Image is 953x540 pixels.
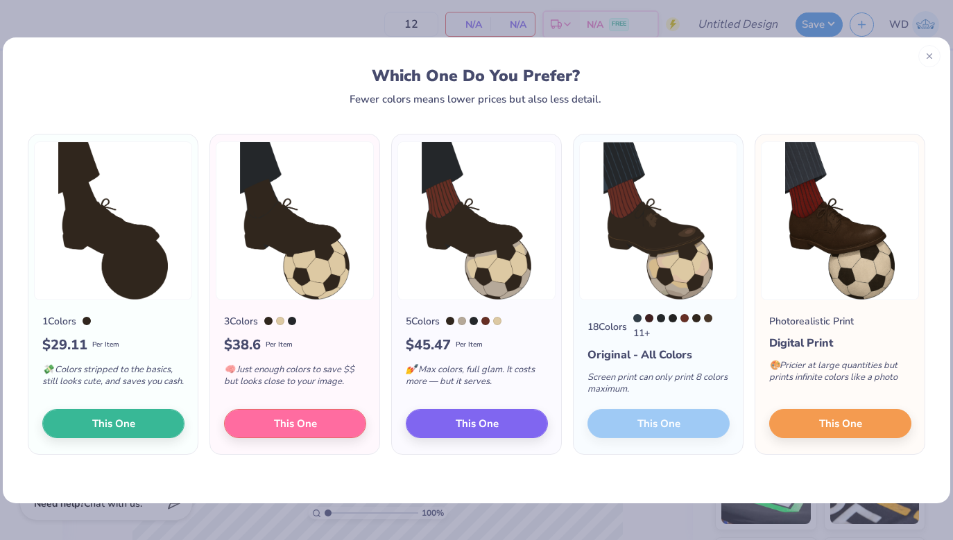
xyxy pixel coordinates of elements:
span: This One [92,415,135,431]
span: $ 38.6 [224,335,261,356]
div: 426 C [657,314,665,322]
div: 426 C [470,317,478,325]
div: Just enough colors to save $$ but looks close to your image. [224,356,366,401]
button: This One [224,409,366,438]
img: Photorealistic preview [761,141,919,300]
button: This One [769,409,911,438]
div: Black 4 C [692,314,701,322]
div: 432 C [633,314,642,322]
div: Max colors, full glam. It costs more — but it serves. [406,356,548,401]
img: 18 color option [579,141,737,300]
div: 18 Colors [587,320,627,334]
div: Colors stripped to the basics, still looks cute, and saves you cash. [42,356,184,401]
img: 3 color option [216,141,374,300]
span: This One [274,415,317,431]
div: Which One Do You Prefer? [41,67,911,85]
span: 🧠 [224,363,235,376]
span: This One [819,415,862,431]
div: 1 Colors [42,314,76,329]
div: Black 4 C [446,317,454,325]
span: 💸 [42,363,53,376]
span: $ 45.47 [406,335,451,356]
button: This One [406,409,548,438]
span: 🎨 [769,359,780,372]
div: 7533 C [704,314,712,322]
div: Black 4 C [83,317,91,325]
div: Black 4 C [264,317,273,325]
span: Per Item [266,340,293,350]
div: 5 Colors [406,314,440,329]
div: 4975 C [645,314,653,322]
div: Original - All Colors [587,347,730,363]
span: This One [456,415,499,431]
span: $ 29.11 [42,335,87,356]
span: Per Item [456,340,483,350]
div: 7529 C [458,317,466,325]
span: Per Item [92,340,119,350]
div: 468 C [276,317,284,325]
div: Neutral Black C [669,314,677,322]
div: 468 C [493,317,501,325]
div: 426 C [288,317,296,325]
div: Screen print can only print 8 colors maximum. [587,363,730,409]
div: 483 C [680,314,689,322]
div: Digital Print [769,335,911,351]
div: Pricier at large quantities but prints infinite colors like a photo [769,351,911,397]
img: 5 color option [397,141,556,300]
div: 483 C [481,317,490,325]
button: This One [42,409,184,438]
div: Fewer colors means lower prices but also less detail. [350,94,601,105]
div: Photorealistic Print [769,314,854,329]
div: 3 Colors [224,314,258,329]
div: 11 + [633,314,730,340]
span: 💅 [406,363,417,376]
img: 1 color option [34,141,192,300]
